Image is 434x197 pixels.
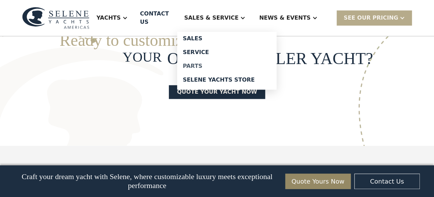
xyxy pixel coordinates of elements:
[183,50,271,55] div: Service
[177,4,252,32] div: Sales & Service
[169,85,266,99] a: Quote your yacht now
[89,4,134,32] div: Yachts
[177,45,277,59] a: Service
[22,7,89,29] img: logo
[177,32,277,45] a: Sales
[259,14,311,22] div: News & EVENTS
[183,63,271,69] div: Parts
[177,32,277,90] nav: Sales & Service
[337,10,412,25] div: SEE Our Pricing
[167,50,373,68] h2: Ocean Trawler yacht?
[123,50,162,65] h2: Your
[285,174,351,189] a: Quote Yours Now
[60,31,375,50] h2: Ready to customize
[140,10,172,26] div: Contact US
[344,14,398,22] div: SEE Our Pricing
[183,36,271,41] div: Sales
[96,14,120,22] div: Yachts
[177,73,277,87] a: Selene Yachts Store
[184,14,238,22] div: Sales & Service
[252,4,325,32] div: News & EVENTS
[14,172,280,190] p: Craft your dream yacht with Selene, where customizable luxury meets exceptional performance
[177,59,277,73] a: Parts
[354,174,420,189] a: Contact Us
[183,77,271,83] div: Selene Yachts Store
